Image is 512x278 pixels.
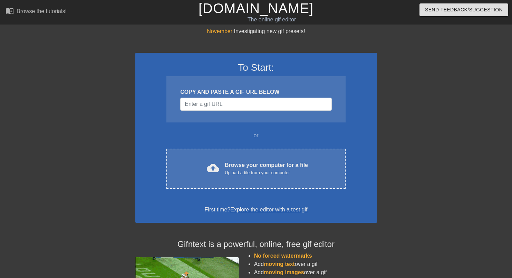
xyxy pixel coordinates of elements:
span: November: [207,28,234,34]
span: moving images [264,269,304,275]
div: The online gif editor [174,16,369,24]
span: cloud_upload [207,162,219,174]
a: Browse the tutorials! [6,7,67,17]
div: Browse your computer for a file [225,161,308,176]
button: Send Feedback/Suggestion [419,3,508,16]
a: Explore the editor with a test gif [230,207,307,212]
h4: Gifntext is a powerful, online, free gif editor [135,239,377,249]
div: COPY AND PASTE A GIF URL BELOW [180,88,331,96]
div: First time? [144,206,368,214]
div: Browse the tutorials! [17,8,67,14]
input: Username [180,98,331,111]
div: Upload a file from your computer [225,169,308,176]
span: No forced watermarks [254,253,312,259]
span: moving text [264,261,295,267]
span: Send Feedback/Suggestion [425,6,503,14]
h3: To Start: [144,62,368,73]
a: [DOMAIN_NAME] [199,1,313,16]
li: Add over a gif [254,260,377,268]
li: Add over a gif [254,268,377,277]
div: or [153,131,359,140]
div: Investigating new gif presets! [135,27,377,36]
span: menu_book [6,7,14,15]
